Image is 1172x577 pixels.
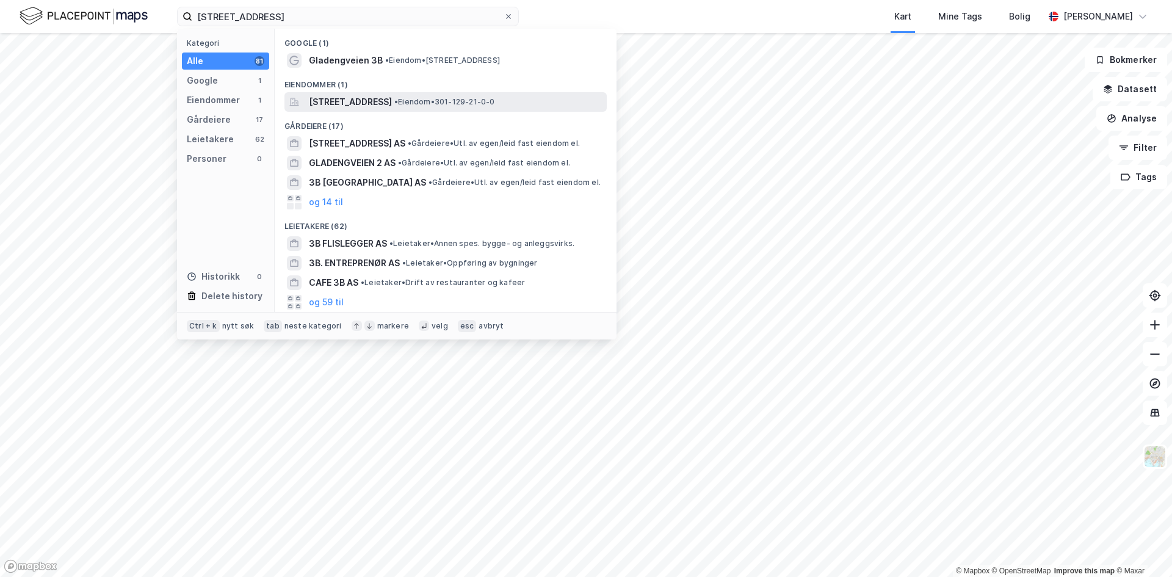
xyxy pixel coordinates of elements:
div: markere [377,321,409,331]
div: Ctrl + k [187,320,220,332]
span: 3B [GEOGRAPHIC_DATA] AS [309,175,426,190]
div: 1 [255,76,264,85]
div: Google [187,73,218,88]
a: Mapbox homepage [4,559,57,573]
button: og 14 til [309,195,343,209]
div: Gårdeiere [187,112,231,127]
div: neste kategori [284,321,342,331]
span: [STREET_ADDRESS] AS [309,136,405,151]
span: Eiendom • 301-129-21-0-0 [394,97,495,107]
div: nytt søk [222,321,255,331]
span: • [389,239,393,248]
span: Eiendom • [STREET_ADDRESS] [385,56,500,65]
span: • [394,97,398,106]
div: Kart [894,9,911,24]
div: Alle [187,54,203,68]
div: Kategori [187,38,269,48]
div: Bolig [1009,9,1030,24]
div: avbryt [479,321,504,331]
span: Gårdeiere • Utl. av egen/leid fast eiendom el. [429,178,601,187]
span: 3B. ENTREPRENØR AS [309,256,400,270]
button: Analyse [1096,106,1167,131]
div: 17 [255,115,264,125]
div: Personer [187,151,226,166]
div: tab [264,320,282,332]
span: Leietaker • Drift av restauranter og kafeer [361,278,525,288]
button: Datasett [1093,77,1167,101]
div: Eiendommer (1) [275,70,617,92]
div: Google (1) [275,29,617,51]
span: • [398,158,402,167]
img: logo.f888ab2527a4732fd821a326f86c7f29.svg [20,5,148,27]
a: OpenStreetMap [992,567,1051,575]
button: Filter [1109,136,1167,160]
div: 1 [255,95,264,105]
button: Tags [1110,165,1167,189]
div: 0 [255,154,264,164]
img: Z [1143,445,1167,468]
span: Gladengveien 3B [309,53,383,68]
span: Gårdeiere • Utl. av egen/leid fast eiendom el. [408,139,580,148]
span: • [429,178,432,187]
span: [STREET_ADDRESS] [309,95,392,109]
a: Improve this map [1054,567,1115,575]
span: • [402,258,406,267]
span: • [361,278,364,287]
div: Historikk [187,269,240,284]
span: Gårdeiere • Utl. av egen/leid fast eiendom el. [398,158,570,168]
button: og 59 til [309,295,344,310]
input: Søk på adresse, matrikkel, gårdeiere, leietakere eller personer [192,7,504,26]
div: 0 [255,272,264,281]
div: [PERSON_NAME] [1063,9,1133,24]
span: • [385,56,389,65]
div: Delete history [201,289,262,303]
span: Leietaker • Oppføring av bygninger [402,258,538,268]
div: Mine Tags [938,9,982,24]
div: 62 [255,134,264,144]
span: CAFE 3B AS [309,275,358,290]
div: Eiendommer [187,93,240,107]
div: esc [458,320,477,332]
div: velg [432,321,448,331]
div: Leietakere [187,132,234,147]
div: Gårdeiere (17) [275,112,617,134]
iframe: Chat Widget [1111,518,1172,577]
button: Bokmerker [1085,48,1167,72]
span: GLADENGVEIEN 2 AS [309,156,396,170]
span: 3B FLISLEGGER AS [309,236,387,251]
span: • [408,139,411,148]
a: Mapbox [956,567,989,575]
div: Leietakere (62) [275,212,617,234]
div: 81 [255,56,264,66]
span: Leietaker • Annen spes. bygge- og anleggsvirks. [389,239,574,249]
